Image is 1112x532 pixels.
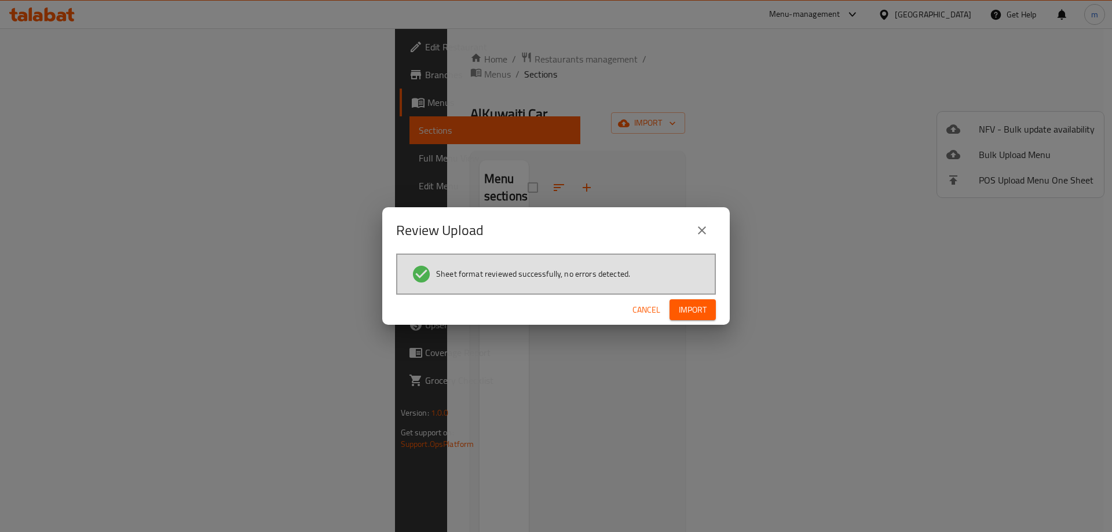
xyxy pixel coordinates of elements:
[396,221,484,240] h2: Review Upload
[436,268,630,280] span: Sheet format reviewed successfully, no errors detected.
[632,303,660,317] span: Cancel
[688,217,716,244] button: close
[670,299,716,321] button: Import
[679,303,707,317] span: Import
[628,299,665,321] button: Cancel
